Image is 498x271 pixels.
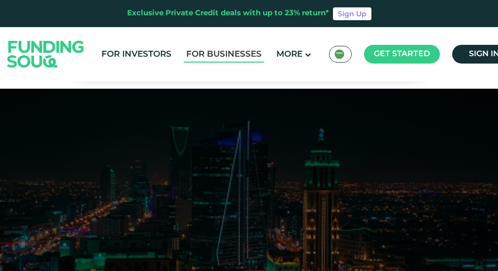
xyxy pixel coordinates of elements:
a: Sign Up [333,7,371,20]
span: More [276,50,302,59]
a: For Businesses [184,46,264,63]
img: SA Flag [334,49,344,59]
a: For Investors [99,46,174,63]
div: Exclusive Private Credit deals with up to 23% return* [127,8,329,19]
span: Get started [374,50,430,58]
